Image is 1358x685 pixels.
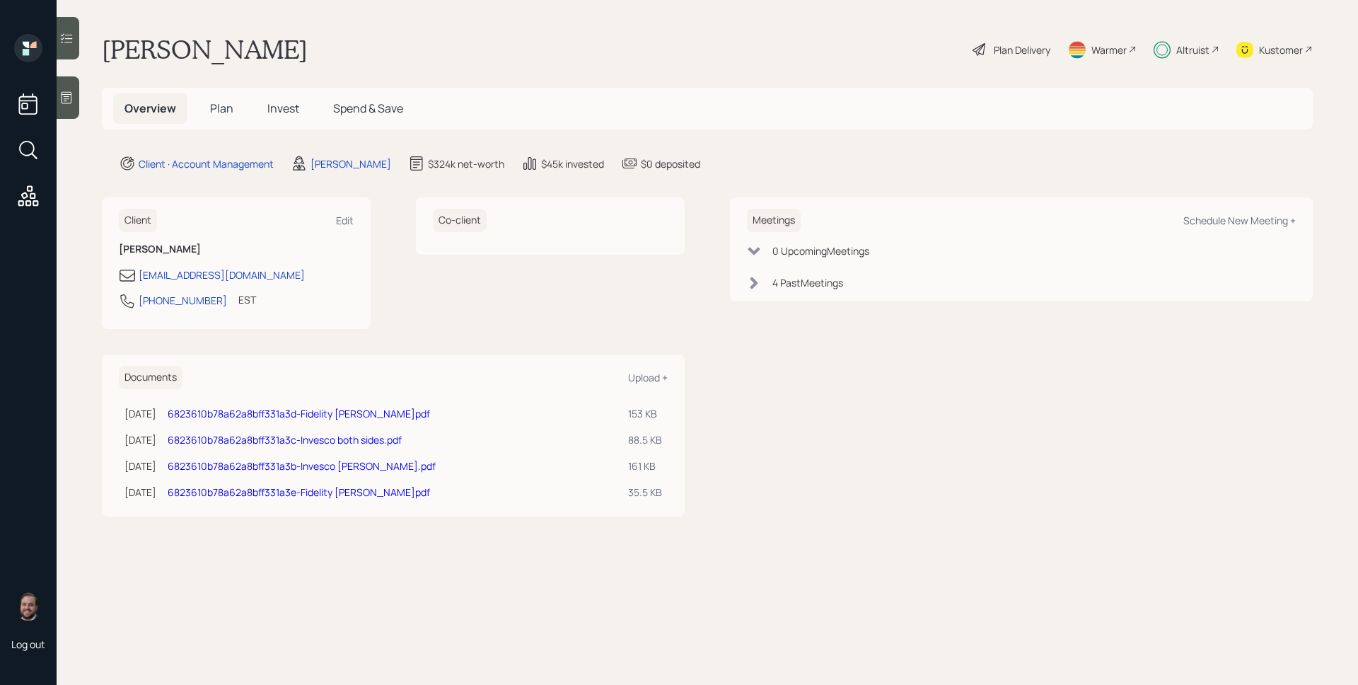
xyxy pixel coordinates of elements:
[428,156,504,171] div: $324k net-worth
[124,459,156,473] div: [DATE]
[124,100,176,116] span: Overview
[336,214,354,227] div: Edit
[628,371,668,384] div: Upload +
[11,638,45,651] div: Log out
[1183,214,1296,227] div: Schedule New Meeting +
[641,156,700,171] div: $0 deposited
[1091,42,1127,57] div: Warmer
[238,292,256,307] div: EST
[168,407,430,420] a: 6823610b78a62a8bff331a3d-Fidelity [PERSON_NAME]pdf
[168,433,402,447] a: 6823610b78a62a8bff331a3c-Invesco both sides.pdf
[267,100,299,116] span: Invest
[433,209,487,232] h6: Co-client
[994,42,1050,57] div: Plan Delivery
[119,209,157,232] h6: Client
[541,156,604,171] div: $45k invested
[333,100,403,116] span: Spend & Save
[747,209,801,232] h6: Meetings
[139,267,305,282] div: [EMAIL_ADDRESS][DOMAIN_NAME]
[124,406,156,421] div: [DATE]
[772,275,843,290] div: 4 Past Meeting s
[102,34,308,65] h1: [PERSON_NAME]
[628,406,662,421] div: 153 KB
[124,432,156,447] div: [DATE]
[168,459,436,473] a: 6823610b78a62a8bff331a3b-Invesco [PERSON_NAME].pdf
[628,459,662,473] div: 161 KB
[14,592,42,621] img: james-distasi-headshot.png
[139,156,274,171] div: Client · Account Management
[772,243,869,258] div: 0 Upcoming Meeting s
[1259,42,1303,57] div: Kustomer
[628,485,662,500] div: 35.5 KB
[124,485,156,500] div: [DATE]
[1176,42,1209,57] div: Altruist
[119,243,354,255] h6: [PERSON_NAME]
[119,366,182,389] h6: Documents
[628,432,662,447] div: 88.5 KB
[311,156,391,171] div: [PERSON_NAME]
[139,293,227,308] div: [PHONE_NUMBER]
[168,485,430,499] a: 6823610b78a62a8bff331a3e-Fidelity [PERSON_NAME]pdf
[210,100,233,116] span: Plan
